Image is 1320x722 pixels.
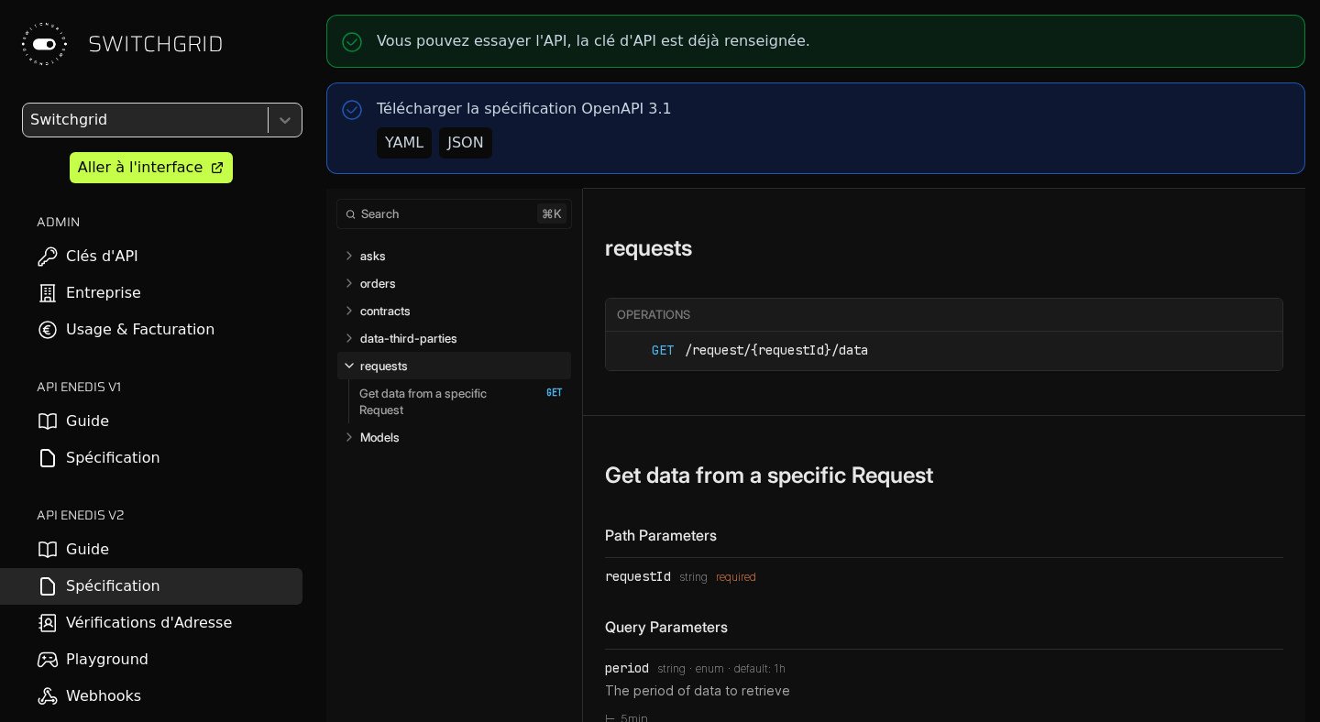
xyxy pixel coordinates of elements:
[361,207,399,221] span: Search
[605,462,933,488] h3: Get data from a specific Request
[385,132,423,154] div: YAML
[716,571,756,584] div: required
[360,302,411,319] p: contracts
[617,341,674,361] span: GET
[447,132,483,154] div: JSON
[37,377,302,396] h2: API ENEDIS v1
[605,681,1283,700] p: The period of data to retrieve
[37,506,302,524] h2: API ENEDIS v2
[605,235,692,261] h2: requests
[70,152,233,183] a: Aller à l'interface
[617,307,1280,323] div: Operations
[377,98,672,120] p: Télécharger la spécification OpenAPI 3.1
[359,379,563,423] a: Get data from a specific Request GET
[360,357,408,374] p: requests
[359,385,522,418] p: Get data from a specific Request
[605,569,671,584] div: requestId
[360,330,457,346] p: data-third-parties
[774,662,786,675] span: 1h
[605,525,1283,546] div: Path Parameters
[679,571,708,584] span: string
[37,213,302,231] h2: ADMIN
[360,352,564,379] a: requests
[377,127,432,159] button: YAML
[360,324,564,352] a: data-third-parties
[360,423,564,451] a: Models
[685,341,868,361] span: /request/{requestId}/data
[696,662,724,675] span: enum
[15,15,73,73] img: Switchgrid Logo
[734,662,774,675] div: default:
[360,429,400,445] p: Models
[527,387,563,399] span: GET
[360,275,396,291] p: orders
[606,332,1282,370] ul: requests endpoints
[605,617,1283,638] div: Query Parameters
[377,30,810,52] p: Vous pouvez essayer l'API, la clé d'API est déjà renseignée.
[360,297,564,324] a: contracts
[88,29,224,59] span: SWITCHGRID
[537,203,566,224] kbd: ⌘ k
[360,242,564,269] a: asks
[439,127,491,159] button: JSON
[617,341,1271,361] a: GET/request/{requestId}/data
[360,269,564,297] a: orders
[657,662,686,675] span: string
[78,157,203,179] div: Aller à l'interface
[605,661,649,675] div: period
[360,247,386,264] p: asks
